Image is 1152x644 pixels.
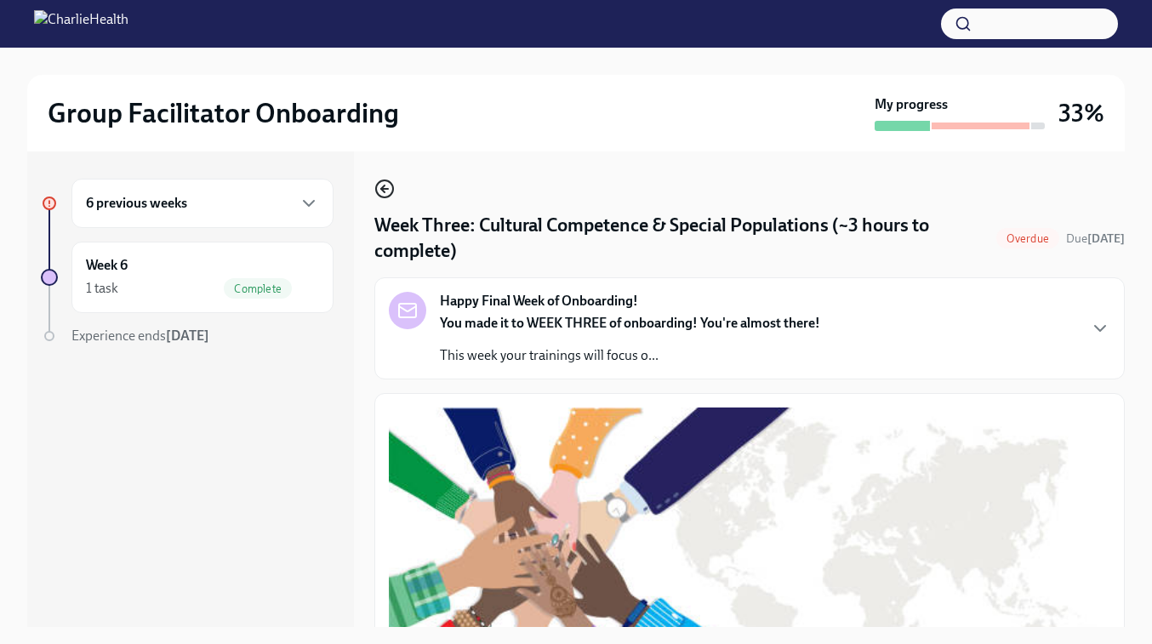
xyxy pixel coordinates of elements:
[86,279,118,298] div: 1 task
[875,95,948,114] strong: My progress
[996,232,1059,245] span: Overdue
[71,328,209,344] span: Experience ends
[1087,231,1125,246] strong: [DATE]
[1066,231,1125,247] span: September 1st, 2025 10:00
[41,242,334,313] a: Week 61 taskComplete
[86,194,187,213] h6: 6 previous weeks
[1066,231,1125,246] span: Due
[374,213,989,264] h4: Week Three: Cultural Competence & Special Populations (~3 hours to complete)
[34,10,128,37] img: CharlieHealth
[48,96,399,130] h2: Group Facilitator Onboarding
[71,179,334,228] div: 6 previous weeks
[1058,98,1104,128] h3: 33%
[86,256,128,275] h6: Week 6
[224,282,292,295] span: Complete
[166,328,209,344] strong: [DATE]
[440,315,820,331] strong: You made it to WEEK THREE of onboarding! You're almost there!
[440,292,638,311] strong: Happy Final Week of Onboarding!
[440,346,820,365] p: This week your trainings will focus o...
